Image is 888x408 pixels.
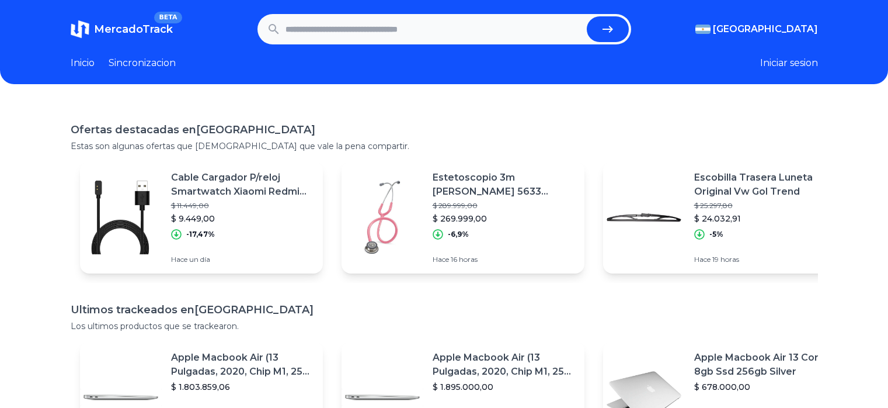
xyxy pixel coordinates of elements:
[94,23,173,36] span: MercadoTrack
[603,161,846,274] a: Featured imageEscobilla Trasera Luneta Original Vw Gol Trend$ 25.297,80$ 24.032,91-5%Hace 19 horas
[694,381,837,393] p: $ 678.000,00
[71,20,89,39] img: MercadoTrack
[760,56,818,70] button: Iniciar sesion
[186,230,215,239] p: -17,47%
[694,171,837,199] p: Escobilla Trasera Luneta Original Vw Gol Trend
[433,351,575,379] p: Apple Macbook Air (13 Pulgadas, 2020, Chip M1, 256 Gb De Ssd, 8 Gb De Ram) - Plata
[603,177,685,258] img: Featured image
[342,161,584,274] a: Featured imageEstetoscopio 3m [PERSON_NAME] 5633 [PERSON_NAME] + Estuche$ 289.999,00$ 269.999,00-...
[71,140,818,152] p: Estas son algunas ofertas que [DEMOGRAPHIC_DATA] que vale la pena compartir.
[433,255,575,264] p: Hace 16 horas
[694,213,837,224] p: $ 24.032,91
[695,25,711,34] img: Argentina
[171,255,314,264] p: Hace un día
[433,381,575,393] p: $ 1.895.000,00
[433,201,575,210] p: $ 289.999,00
[171,171,314,199] p: Cable Cargador P/reloj Smartwatch Xiaomi Redmi Watch Lite 2
[448,230,469,239] p: -6,9%
[71,122,818,138] h1: Ofertas destacadas en [GEOGRAPHIC_DATA]
[433,171,575,199] p: Estetoscopio 3m [PERSON_NAME] 5633 [PERSON_NAME] + Estuche
[71,20,173,39] a: MercadoTrackBETA
[342,177,423,258] img: Featured image
[71,302,818,318] h1: Ultimos trackeados en [GEOGRAPHIC_DATA]
[154,12,182,23] span: BETA
[71,320,818,332] p: Los ultimos productos que se trackearon.
[71,56,95,70] a: Inicio
[171,381,314,393] p: $ 1.803.859,06
[80,161,323,274] a: Featured imageCable Cargador P/reloj Smartwatch Xiaomi Redmi Watch Lite 2$ 11.449,00$ 9.449,00-17...
[694,201,837,210] p: $ 25.297,80
[171,351,314,379] p: Apple Macbook Air (13 Pulgadas, 2020, Chip M1, 256 Gb De Ssd, 8 Gb De Ram) - Plata
[713,22,818,36] span: [GEOGRAPHIC_DATA]
[171,213,314,224] p: $ 9.449,00
[709,230,723,239] p: -5%
[80,177,162,258] img: Featured image
[694,351,837,379] p: Apple Macbook Air 13 Core I5 8gb Ssd 256gb Silver
[171,201,314,210] p: $ 11.449,00
[109,56,176,70] a: Sincronizacion
[433,213,575,224] p: $ 269.999,00
[694,255,837,264] p: Hace 19 horas
[695,22,818,36] button: [GEOGRAPHIC_DATA]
